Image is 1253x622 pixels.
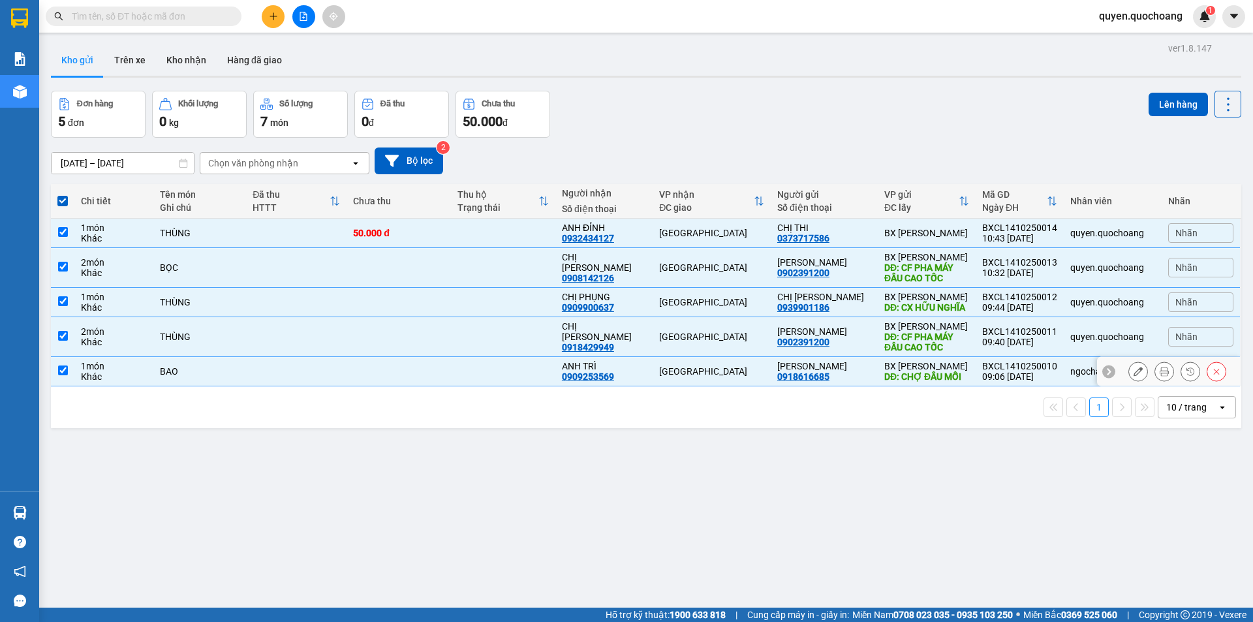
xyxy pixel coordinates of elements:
[1181,610,1190,619] span: copyright
[982,233,1057,243] div: 10:43 [DATE]
[1070,332,1155,342] div: quyen.quochoang
[81,302,147,313] div: Khác
[1070,262,1155,273] div: quyen.quochoang
[52,153,194,174] input: Select a date range.
[1089,397,1109,417] button: 1
[1061,610,1117,620] strong: 0369 525 060
[369,117,374,128] span: đ
[322,5,345,28] button: aim
[562,204,646,214] div: Số điện thoại
[217,44,292,76] button: Hàng đã giao
[13,85,27,99] img: warehouse-icon
[777,233,829,243] div: 0373717586
[777,223,871,233] div: CHỊ THI
[262,5,285,28] button: plus
[81,361,147,371] div: 1 món
[884,202,959,213] div: ĐC lấy
[982,268,1057,278] div: 10:32 [DATE]
[1168,196,1233,206] div: Nhãn
[68,117,84,128] span: đơn
[562,371,614,382] div: 0909253569
[1070,196,1155,206] div: Nhân viên
[884,292,969,302] div: BX [PERSON_NAME]
[976,184,1064,219] th: Toggle SortBy
[884,361,969,371] div: BX [PERSON_NAME]
[659,202,754,213] div: ĐC giao
[1222,5,1245,28] button: caret-down
[1166,401,1207,414] div: 10 / trang
[7,55,90,84] li: VP BX [PERSON_NAME]
[884,321,969,332] div: BX [PERSON_NAME]
[7,7,189,31] li: [PERSON_NAME]
[777,302,829,313] div: 0939901186
[54,12,63,21] span: search
[279,99,313,108] div: Số lượng
[7,7,52,52] img: logo.jpg
[1199,10,1211,22] img: icon-new-feature
[51,91,146,138] button: Đơn hàng5đơn
[253,202,330,213] div: HTTT
[562,233,614,243] div: 0932434127
[1128,362,1148,381] div: Sửa đơn hàng
[659,366,764,377] div: [GEOGRAPHIC_DATA]
[659,297,764,307] div: [GEOGRAPHIC_DATA]
[777,189,871,200] div: Người gửi
[982,302,1057,313] div: 09:44 [DATE]
[329,12,338,21] span: aim
[562,321,646,342] div: CHỊ XUÂN
[246,184,347,219] th: Toggle SortBy
[482,99,515,108] div: Chưa thu
[160,189,240,200] div: Tên món
[777,326,871,337] div: ANH CƯỜNG
[562,292,646,302] div: CHỊ PHỤNG
[884,302,969,313] div: DĐ: CX HỮU NGHĨA
[982,189,1047,200] div: Mã GD
[81,337,147,347] div: Khác
[51,44,104,76] button: Kho gửi
[1149,93,1208,116] button: Lên hàng
[1175,332,1198,342] span: Nhãn
[457,202,538,213] div: Trạng thái
[503,117,508,128] span: đ
[777,202,871,213] div: Số điện thoại
[670,610,726,620] strong: 1900 633 818
[353,228,444,238] div: 50.000 đ
[380,99,405,108] div: Đã thu
[292,5,315,28] button: file-add
[13,52,27,66] img: solution-icon
[1175,262,1198,273] span: Nhãn
[14,595,26,607] span: message
[169,117,179,128] span: kg
[362,114,369,129] span: 0
[982,361,1057,371] div: BXCL1410250010
[1175,228,1198,238] span: Nhãn
[982,257,1057,268] div: BXCL1410250013
[777,337,829,347] div: 0902391200
[14,565,26,578] span: notification
[77,99,113,108] div: Đơn hàng
[982,202,1047,213] div: Ngày ĐH
[159,114,166,129] span: 0
[1070,366,1155,377] div: ngochan.quochoang
[58,114,65,129] span: 5
[1217,402,1228,412] svg: open
[152,91,247,138] button: Khối lượng0kg
[777,268,829,278] div: 0902391200
[982,371,1057,382] div: 09:06 [DATE]
[13,506,27,520] img: warehouse-icon
[14,536,26,548] span: question-circle
[777,257,871,268] div: ANH CƯỜNG
[81,233,147,243] div: Khác
[659,228,764,238] div: [GEOGRAPHIC_DATA]
[884,371,969,382] div: DĐ: CHỢ ĐẦU MỐI
[982,326,1057,337] div: BXCL1410250011
[777,371,829,382] div: 0918616685
[562,361,646,371] div: ANH TRÌ
[156,44,217,76] button: Kho nhận
[735,608,737,622] span: |
[375,148,443,174] button: Bộ lọc
[269,12,278,21] span: plus
[160,202,240,213] div: Ghi chú
[1228,10,1240,22] span: caret-down
[81,223,147,233] div: 1 món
